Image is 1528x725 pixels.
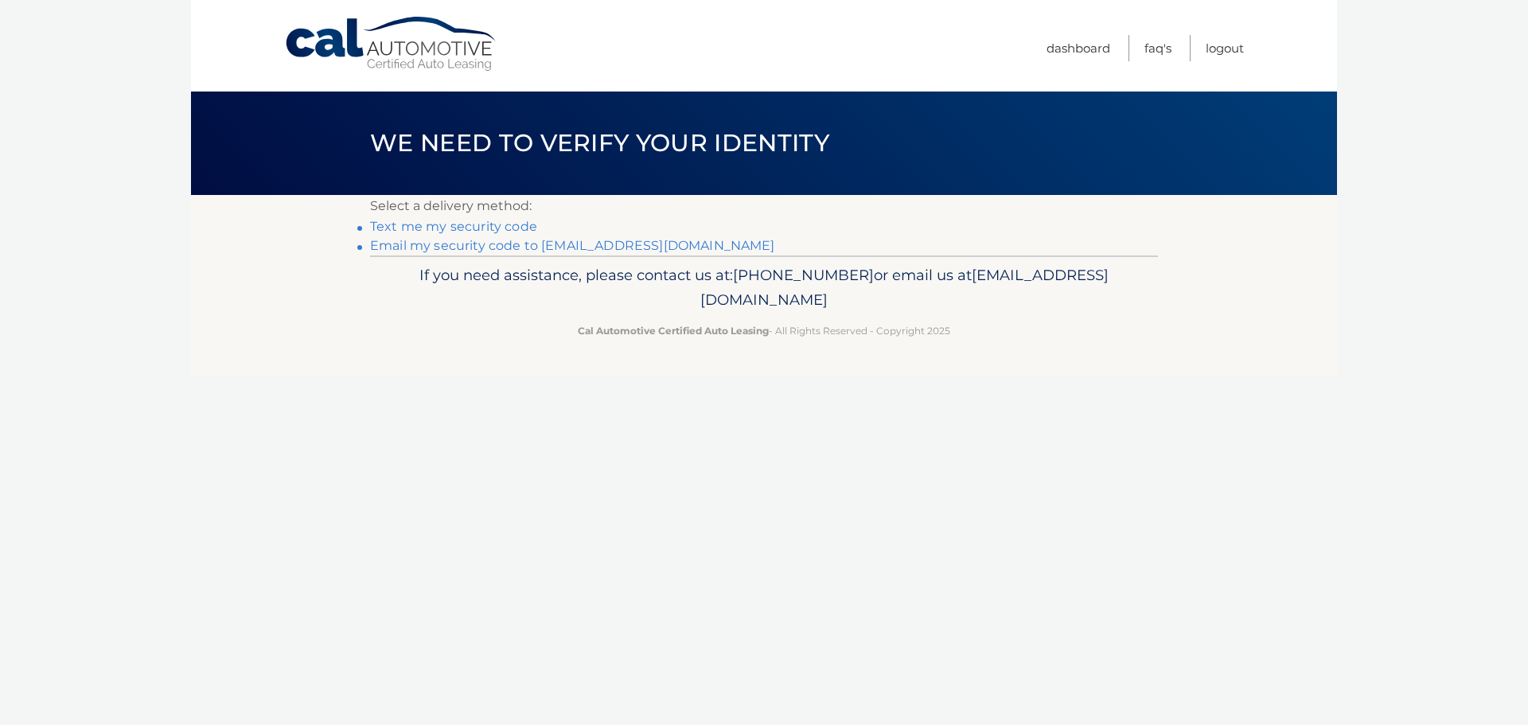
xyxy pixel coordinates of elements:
p: Select a delivery method: [370,195,1158,217]
a: Email my security code to [EMAIL_ADDRESS][DOMAIN_NAME] [370,238,775,253]
p: - All Rights Reserved - Copyright 2025 [380,322,1148,339]
p: If you need assistance, please contact us at: or email us at [380,263,1148,314]
span: [PHONE_NUMBER] [733,266,874,284]
a: FAQ's [1144,35,1171,61]
a: Cal Automotive [284,16,499,72]
a: Dashboard [1047,35,1110,61]
span: We need to verify your identity [370,128,829,158]
a: Logout [1206,35,1244,61]
a: Text me my security code [370,219,537,234]
strong: Cal Automotive Certified Auto Leasing [578,325,769,337]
